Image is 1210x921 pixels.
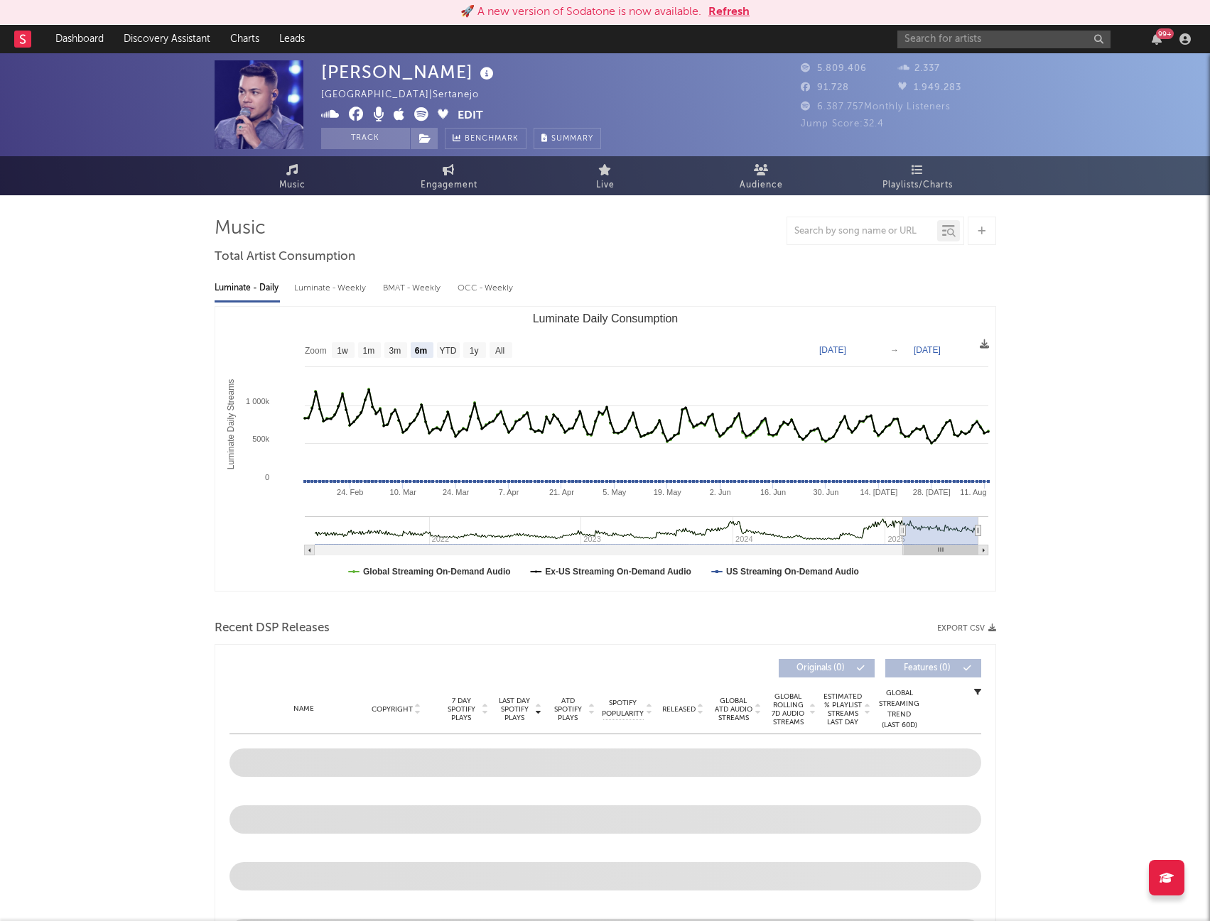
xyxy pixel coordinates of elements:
[602,698,644,719] span: Spotify Popularity
[215,620,330,637] span: Recent DSP Releases
[264,473,269,481] text: 0
[534,128,601,149] button: Summary
[445,128,526,149] a: Benchmark
[813,488,838,496] text: 30. Jun
[890,345,899,355] text: →
[389,346,401,356] text: 3m
[726,567,859,577] text: US Streaming On-Demand Audio
[897,31,1111,48] input: Search for artists
[45,25,114,53] a: Dashboard
[1156,28,1174,39] div: 99 +
[545,567,691,577] text: Ex-US Streaming On-Demand Audio
[527,156,684,195] a: Live
[801,64,867,73] span: 5.809.406
[760,488,786,496] text: 16. Jun
[779,659,875,677] button: Originals(0)
[215,276,280,300] div: Luminate - Daily
[787,226,937,237] input: Search by song name or URL
[383,276,443,300] div: BMAT - Weekly
[603,488,627,496] text: 5. May
[769,692,808,726] span: Global Rolling 7D Audio Streams
[801,119,884,129] span: Jump Score: 32.4
[937,624,996,633] button: Export CSV
[321,60,497,84] div: [PERSON_NAME]
[840,156,996,195] a: Playlists/Charts
[714,697,753,722] span: Global ATD Audio Streams
[252,435,269,443] text: 500k
[225,379,235,469] text: Luminate Daily Streams
[708,4,750,21] button: Refresh
[460,4,701,21] div: 🚀 A new version of Sodatone is now available.
[684,156,840,195] a: Audience
[269,25,315,53] a: Leads
[215,307,995,591] svg: Luminate Daily Consumption
[362,346,374,356] text: 1m
[245,397,269,405] text: 1 000k
[469,346,478,356] text: 1y
[443,697,480,722] span: 7 Day Spotify Plays
[294,276,369,300] div: Luminate - Weekly
[458,276,514,300] div: OCC - Weekly
[532,312,678,325] text: Luminate Daily Consumption
[912,488,950,496] text: 28. [DATE]
[215,249,355,266] span: Total Artist Consumption
[914,345,941,355] text: [DATE]
[823,692,863,726] span: Estimated % Playlist Streams Last Day
[458,107,483,125] button: Edit
[882,177,953,194] span: Playlists/Charts
[439,346,456,356] text: YTD
[389,488,416,496] text: 10. Mar
[215,156,371,195] a: Music
[898,83,961,92] span: 1.949.283
[549,488,573,496] text: 21. Apr
[801,83,849,92] span: 91.728
[653,488,681,496] text: 19. May
[372,705,413,714] span: Copyright
[414,346,426,356] text: 6m
[709,488,730,496] text: 2. Jun
[740,177,783,194] span: Audience
[549,697,587,722] span: ATD Spotify Plays
[960,488,986,496] text: 11. Aug
[596,177,615,194] span: Live
[363,567,511,577] text: Global Streaming On-Demand Audio
[895,664,960,672] span: Features ( 0 )
[662,705,696,714] span: Released
[337,488,363,496] text: 24. Feb
[279,177,306,194] span: Music
[465,131,519,148] span: Benchmark
[898,64,940,73] span: 2.337
[321,128,410,149] button: Track
[819,345,846,355] text: [DATE]
[321,87,495,104] div: [GEOGRAPHIC_DATA] | Sertanejo
[337,346,348,356] text: 1w
[421,177,477,194] span: Engagement
[114,25,220,53] a: Discovery Assistant
[258,704,351,714] div: Name
[860,488,897,496] text: 14. [DATE]
[305,346,327,356] text: Zoom
[496,697,534,722] span: Last Day Spotify Plays
[551,135,593,143] span: Summary
[498,488,519,496] text: 7. Apr
[371,156,527,195] a: Engagement
[788,664,853,672] span: Originals ( 0 )
[1152,33,1162,45] button: 99+
[442,488,469,496] text: 24. Mar
[878,688,921,731] div: Global Streaming Trend (Last 60D)
[801,102,951,111] span: 6.387.757 Monthly Listeners
[885,659,981,677] button: Features(0)
[220,25,269,53] a: Charts
[495,346,504,356] text: All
